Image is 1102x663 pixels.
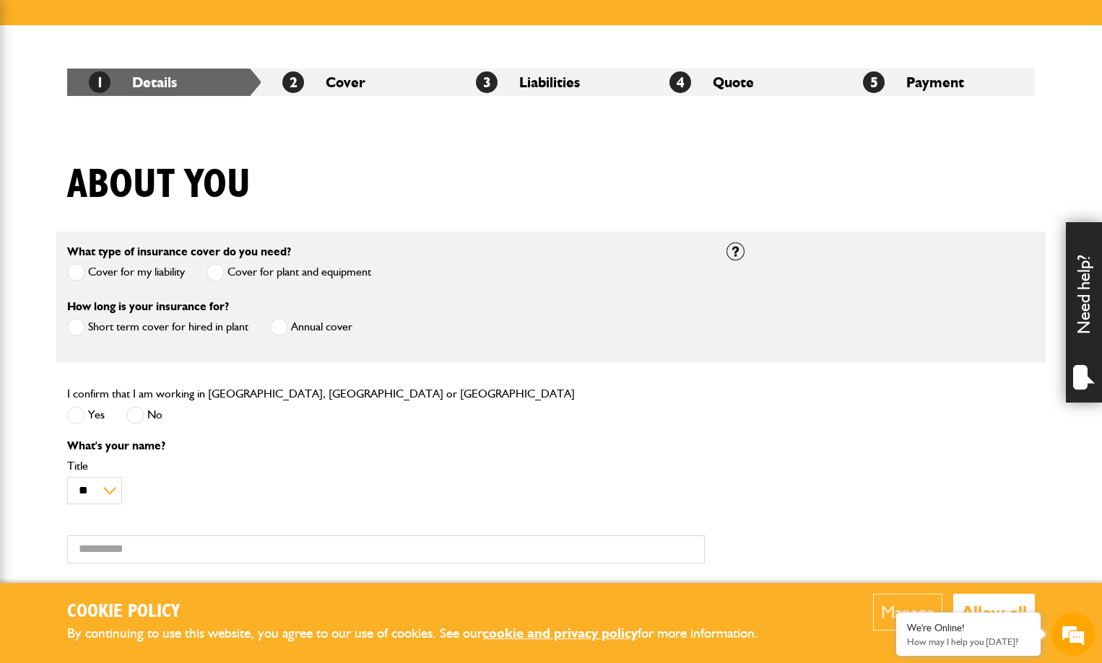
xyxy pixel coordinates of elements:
[1066,222,1102,403] div: Need help?
[67,246,291,258] label: What type of insurance cover do you need?
[841,69,1035,96] li: Payment
[907,622,1030,634] div: We're Online!
[907,636,1030,647] p: How may I help you today?
[75,81,243,100] div: Chat with us now
[476,71,498,93] span: 3
[482,625,638,641] a: cookie and privacy policy
[270,318,352,336] label: Annual cover
[67,406,105,424] label: Yes
[669,71,691,93] span: 4
[207,263,371,281] label: Cover for plant and equipment
[67,388,575,400] label: I confirm that I am working in [GEOGRAPHIC_DATA], [GEOGRAPHIC_DATA] or [GEOGRAPHIC_DATA]
[19,133,264,165] input: Enter your last name
[19,176,264,208] input: Enter your email address
[67,263,185,281] label: Cover for my liability
[454,69,648,96] li: Liabilities
[19,219,264,250] input: Enter your phone number
[282,71,304,93] span: 2
[237,7,272,42] div: Minimize live chat window
[953,594,1035,631] button: Allow all
[67,601,782,623] h2: Cookie Policy
[873,594,942,631] button: Manage
[19,261,264,432] textarea: Type your message and hit 'Enter'
[67,623,782,645] p: By continuing to use this website, you agree to our use of cookies. See our for more information.
[67,69,261,96] li: Details
[89,71,110,93] span: 1
[67,318,248,336] label: Short term cover for hired in plant
[67,440,705,452] p: What's your name?
[25,80,61,100] img: d_20077148190_company_1631870298795_20077148190
[67,161,251,209] h1: About you
[261,69,454,96] li: Cover
[67,301,229,312] label: How long is your insurance for?
[863,71,885,93] span: 5
[67,460,705,472] label: Title
[648,69,841,96] li: Quote
[126,406,162,424] label: No
[196,444,262,464] em: Start Chat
